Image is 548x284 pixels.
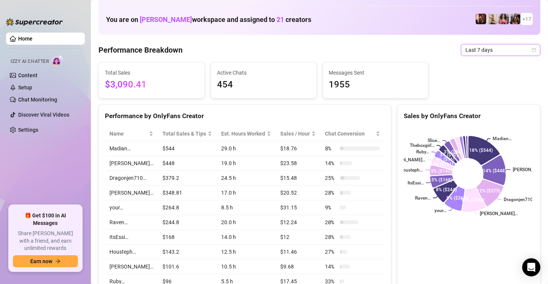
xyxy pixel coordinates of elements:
[476,14,486,24] img: Dragonjen710 (@dragonjen)
[11,58,49,65] span: Izzy AI Chatter
[416,149,429,154] text: Ruby…
[325,174,337,182] span: 25 %
[217,69,310,77] span: Active Chats
[105,245,158,259] td: Housteph…
[217,78,310,92] span: 454
[487,14,498,24] img: Monique (@moneybagmoee)
[105,111,385,121] div: Performance by OnlyFans Creator
[498,14,509,24] img: Aaliyah (@edmflowerfairy)
[105,126,158,141] th: Name
[158,171,217,186] td: $379.2
[140,16,192,23] span: [PERSON_NAME]
[276,259,320,274] td: $9.68
[18,84,32,91] a: Setup
[465,44,536,56] span: Last 7 days
[387,157,425,162] text: [PERSON_NAME]…
[158,230,217,245] td: $168
[158,245,217,259] td: $143.2
[105,259,158,274] td: [PERSON_NAME]…
[18,112,69,118] a: Discover Viral Videos
[18,72,37,78] a: Content
[217,215,276,230] td: 20.0 h
[276,215,320,230] td: $12.24
[325,130,374,138] span: Chat Conversion
[158,126,217,141] th: Total Sales & Tips
[55,259,61,264] span: arrow-right
[276,141,320,156] td: $18.76
[105,171,158,186] td: Dragonjen710…
[325,218,337,226] span: 20 %
[217,186,276,200] td: 17.0 h
[409,143,434,148] text: Theboxgirl…
[105,230,158,245] td: ItsEssi…
[276,200,320,215] td: $31.15
[217,171,276,186] td: 24.5 h
[18,127,38,133] a: Settings
[158,156,217,171] td: $448
[325,248,337,256] span: 27 %
[158,259,217,274] td: $101.6
[415,195,431,201] text: Raven…
[162,130,206,138] span: Total Sales & Tips
[276,126,320,141] th: Sales / Hour
[325,144,337,153] span: 8 %
[13,212,78,227] span: 🎁 Get $100 in AI Messages
[18,36,33,42] a: Home
[217,156,276,171] td: 19.0 h
[217,259,276,274] td: 10.5 h
[158,200,217,215] td: $264.8
[532,48,536,52] span: calendar
[105,200,158,215] td: your…
[98,45,183,55] h4: Performance Breakdown
[105,186,158,200] td: [PERSON_NAME]…
[52,55,64,66] img: AI Chatter
[105,69,198,77] span: Total Sales
[325,159,337,167] span: 14 %
[105,156,158,171] td: [PERSON_NAME]…
[493,136,512,142] text: Madian…
[158,186,217,200] td: $348.81
[158,215,217,230] td: $244.8
[276,16,284,23] span: 21
[105,78,198,92] span: $3,090.41
[105,215,158,230] td: Raven…
[30,258,52,264] span: Earn now
[217,141,276,156] td: 29.0 h
[109,130,147,138] span: Name
[280,130,310,138] span: Sales / Hour
[105,141,158,156] td: Madian…
[276,186,320,200] td: $20.52
[221,130,265,138] div: Est. Hours Worked
[325,262,337,271] span: 14 %
[428,138,440,143] text: Slice…
[329,69,422,77] span: Messages Sent
[480,211,518,216] text: [PERSON_NAME]…
[510,14,520,24] img: Erica (@ericabanks)
[276,171,320,186] td: $15.48
[217,245,276,259] td: 12.5 h
[325,203,337,212] span: 9 %
[276,156,320,171] td: $23.58
[217,200,276,215] td: 8.5 h
[407,180,423,186] text: ItsEssi…
[13,230,78,252] span: Share [PERSON_NAME] with a friend, and earn unlimited rewards
[434,208,446,213] text: your…
[106,16,311,24] h1: You are on workspace and assigned to creators
[325,189,337,197] span: 28 %
[13,255,78,267] button: Earn nowarrow-right
[158,141,217,156] td: $544
[325,233,337,241] span: 28 %
[217,230,276,245] td: 14.0 h
[18,97,57,103] a: Chat Monitoring
[329,78,422,92] span: 1955
[400,167,423,173] text: Housteph…
[276,245,320,259] td: $11.46
[504,197,536,202] text: Dragonjen710…
[6,18,63,26] img: logo-BBDzfeDw.svg
[276,230,320,245] td: $12
[404,111,534,121] div: Sales by OnlyFans Creator
[320,126,384,141] th: Chat Conversion
[522,15,531,23] span: + 17
[522,258,540,276] div: Open Intercom Messenger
